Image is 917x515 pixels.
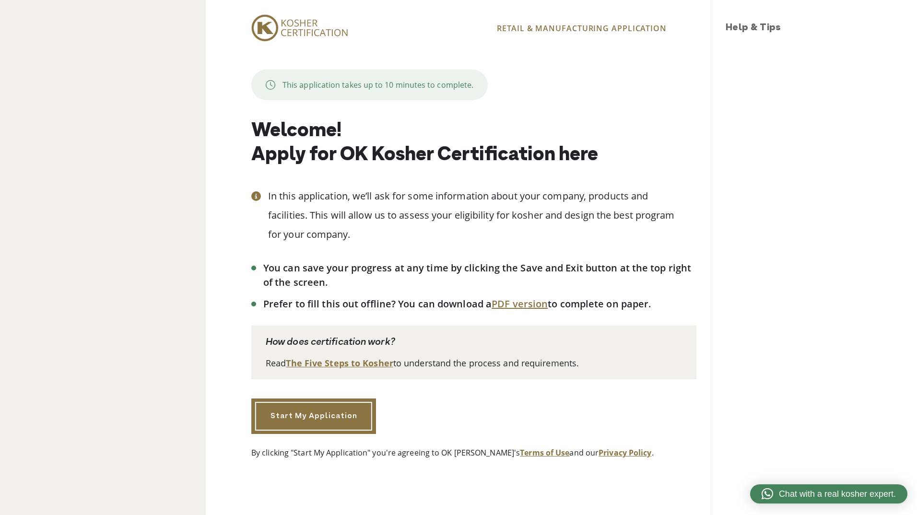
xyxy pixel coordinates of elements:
p: RETAIL & MANUFACTURING APPLICATION [497,23,696,34]
h1: Welcome! Apply for OK Kosher Certification here [251,119,696,167]
p: This application takes up to 10 minutes to complete. [282,79,473,91]
a: Start My Application [251,398,376,434]
p: By clicking "Start My Application" you're agreeing to OK [PERSON_NAME]'s and our . [251,447,696,458]
span: Chat with a real kosher expert. [779,488,896,501]
li: You can save your progress at any time by clicking the Save and Exit button at the top right of t... [263,261,696,290]
p: In this application, we’ll ask for some information about your company, products and facilities. ... [268,187,696,244]
h3: Help & Tips [726,21,907,35]
li: Prefer to fill this out offline? You can download a to complete on paper. [263,297,696,311]
a: Chat with a real kosher expert. [750,484,907,503]
a: The Five Steps to Kosher [286,357,393,369]
p: Read to understand the process and requirements. [266,357,682,370]
a: Privacy Policy [599,447,651,458]
a: Terms of Use [520,447,569,458]
a: PDF version [492,297,548,310]
p: How does certification work? [266,335,682,350]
